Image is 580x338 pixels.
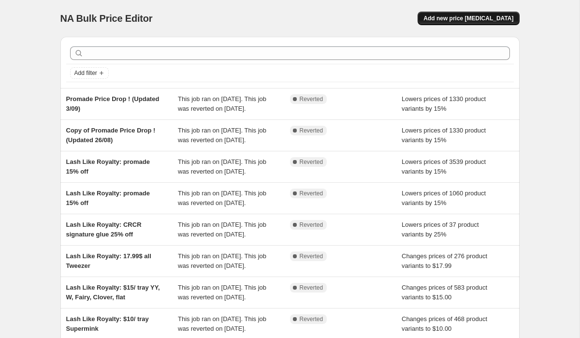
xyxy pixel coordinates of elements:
[402,190,486,206] span: Lowers prices of 1060 product variants by 15%
[402,284,487,301] span: Changes prices of 583 product variants to $15.00
[66,190,150,206] span: Lash Like Royalty: promade 15% off
[300,252,323,260] span: Reverted
[60,13,153,24] span: NA Bulk Price Editor
[66,158,150,175] span: Lash Like Royalty: promade 15% off
[300,190,323,197] span: Reverted
[178,252,266,269] span: This job ran on [DATE]. This job was reverted on [DATE].
[178,221,266,238] span: This job ran on [DATE]. This job was reverted on [DATE].
[402,95,486,112] span: Lowers prices of 1330 product variants by 15%
[74,69,97,77] span: Add filter
[178,190,266,206] span: This job ran on [DATE]. This job was reverted on [DATE].
[70,67,109,79] button: Add filter
[66,252,151,269] span: Lash Like Royalty: 17.99$ all Tweezer
[300,95,323,103] span: Reverted
[300,315,323,323] span: Reverted
[423,15,513,22] span: Add new price [MEDICAL_DATA]
[402,127,486,144] span: Lowers prices of 1330 product variants by 15%
[178,127,266,144] span: This job ran on [DATE]. This job was reverted on [DATE].
[402,158,486,175] span: Lowers prices of 3539 product variants by 15%
[402,252,487,269] span: Changes prices of 276 product variants to $17.99
[300,284,323,292] span: Reverted
[300,158,323,166] span: Reverted
[418,12,519,25] button: Add new price [MEDICAL_DATA]
[66,284,160,301] span: Lash Like Royalty: $15/ tray YY, W, Fairy, Clover, flat
[402,221,479,238] span: Lowers prices of 37 product variants by 25%
[66,95,159,112] span: Promade Price Drop ! (Updated 3/09)
[66,127,156,144] span: Copy of Promade Price Drop ! (Updated 26/08)
[178,158,266,175] span: This job ran on [DATE]. This job was reverted on [DATE].
[178,95,266,112] span: This job ran on [DATE]. This job was reverted on [DATE].
[66,315,149,332] span: Lash Like Royalty: $10/ tray Supermink
[300,127,323,134] span: Reverted
[66,221,142,238] span: Lash Like Royalty: CRCR signature glue 25% off
[402,315,487,332] span: Changes prices of 468 product variants to $10.00
[178,284,266,301] span: This job ran on [DATE]. This job was reverted on [DATE].
[300,221,323,229] span: Reverted
[178,315,266,332] span: This job ran on [DATE]. This job was reverted on [DATE].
